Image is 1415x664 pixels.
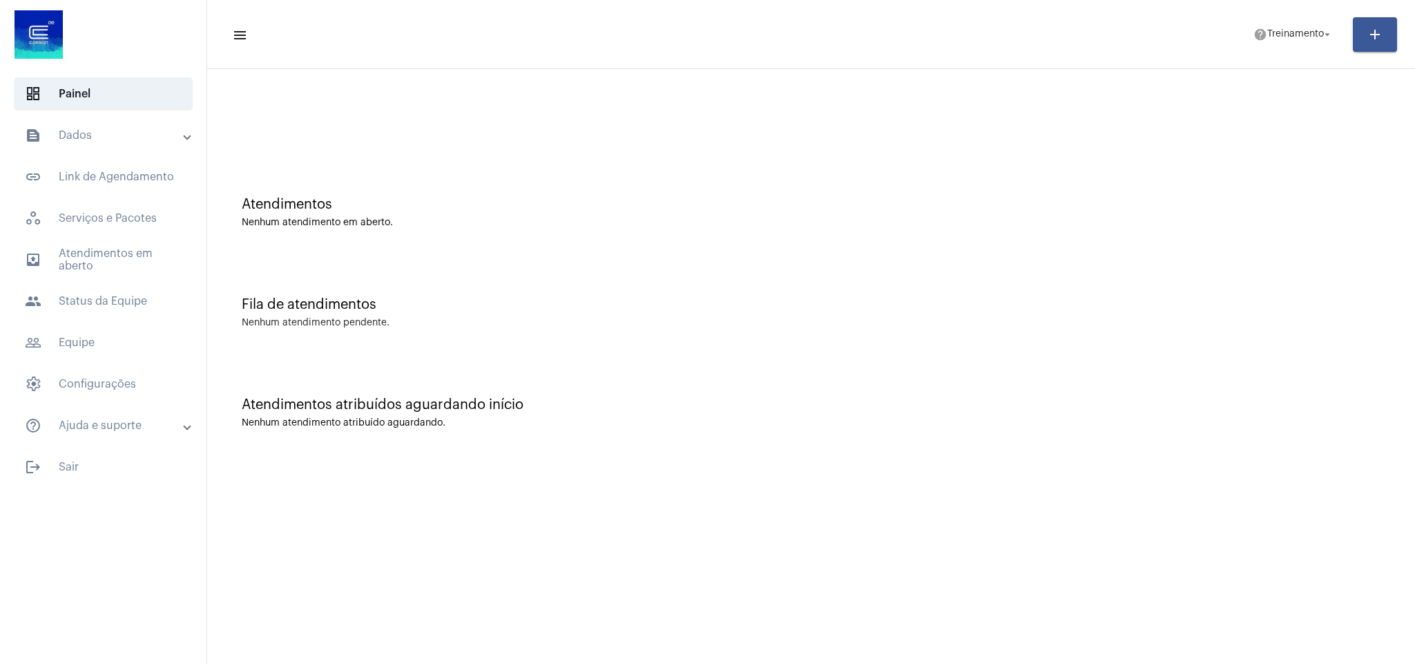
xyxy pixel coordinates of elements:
[25,86,41,102] span: sidenav icon
[8,119,206,152] mat-expansion-panel-header: sidenav iconDados
[242,318,389,328] div: Nenhum atendimento pendente.
[1267,30,1324,39] span: Treinamento
[25,376,41,392] span: sidenav icon
[1367,26,1383,43] mat-icon: add
[14,202,193,235] span: Serviços e Pacotes
[25,127,41,144] mat-icon: sidenav icon
[242,218,1380,228] div: Nenhum atendimento em aberto.
[25,293,41,310] mat-icon: sidenav icon
[25,210,41,227] span: sidenav icon
[1253,28,1267,41] mat-icon: help
[25,127,184,144] mat-panel-title: Dados
[242,397,1380,412] div: Atendimentos atribuídos aguardando início
[242,297,1380,312] div: Fila de atendimentos
[242,197,1380,212] div: Atendimentos
[25,417,41,434] mat-icon: sidenav icon
[232,27,246,44] mat-icon: sidenav icon
[14,450,193,484] span: Sair
[25,169,41,185] mat-icon: sidenav icon
[14,77,193,111] span: Painel
[14,368,193,401] span: Configurações
[1245,21,1342,48] button: Treinamento
[14,285,193,318] span: Status da Equipe
[14,326,193,359] span: Equipe
[14,243,193,276] span: Atendimentos em aberto
[25,459,41,475] mat-icon: sidenav icon
[8,409,206,442] mat-expansion-panel-header: sidenav iconAjuda e suporte
[25,252,41,268] mat-icon: sidenav icon
[1321,28,1334,41] mat-icon: arrow_drop_down
[242,418,1380,428] div: Nenhum atendimento atribuído aguardando.
[11,7,66,62] img: d4669ae0-8c07-2337-4f67-34b0df7f5ae4.jpeg
[25,417,184,434] mat-panel-title: Ajuda e suporte
[14,160,193,193] span: Link de Agendamento
[25,334,41,351] mat-icon: sidenav icon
